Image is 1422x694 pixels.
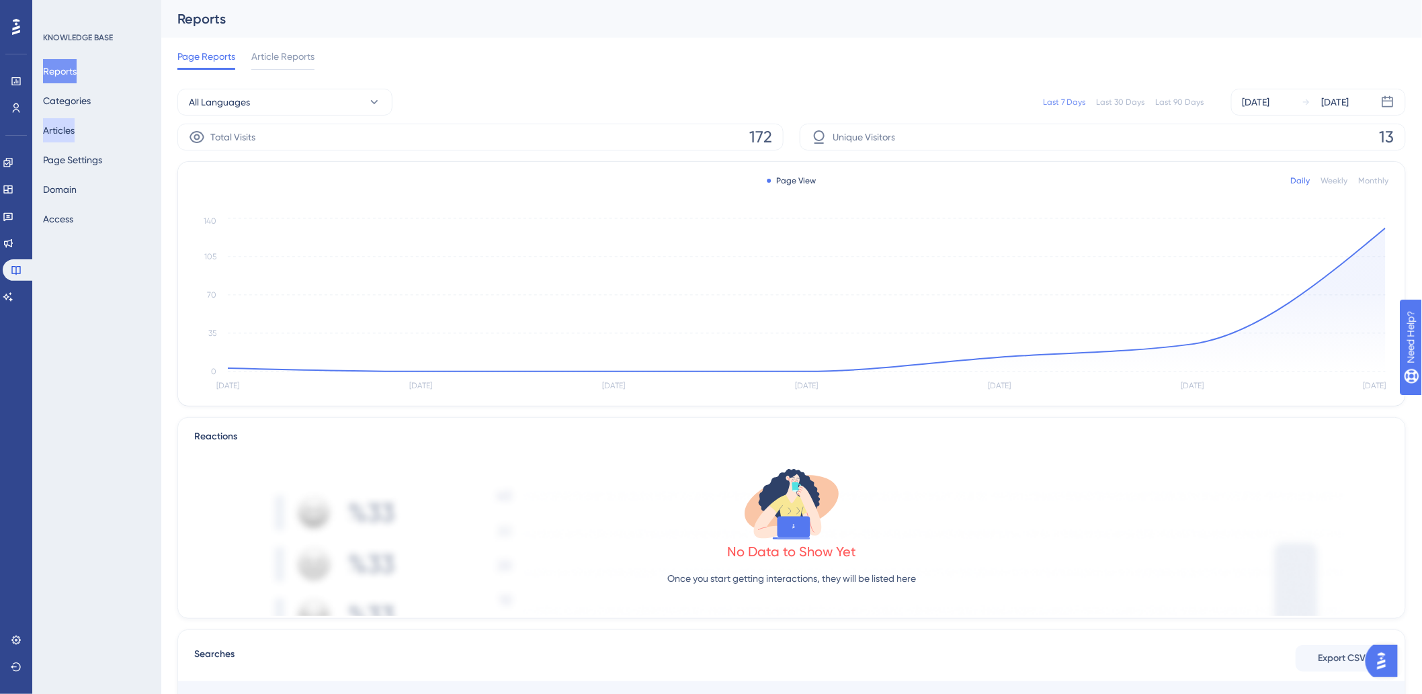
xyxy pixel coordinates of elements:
[767,175,817,186] div: Page View
[204,252,216,261] tspan: 105
[208,329,216,338] tspan: 35
[1156,97,1204,107] div: Last 90 Days
[602,382,625,391] tspan: [DATE]
[667,570,916,587] p: Once you start getting interactions, they will be listed here
[1296,645,1389,672] button: Export CSV
[189,94,250,110] span: All Languages
[43,118,75,142] button: Articles
[177,9,1372,28] div: Reports
[1097,97,1145,107] div: Last 30 Days
[211,367,216,376] tspan: 0
[796,382,819,391] tspan: [DATE]
[216,382,239,391] tspan: [DATE]
[177,48,235,64] span: Page Reports
[194,429,1389,445] div: Reactions
[210,129,255,145] span: Total Visits
[989,382,1011,391] tspan: [DATE]
[1243,94,1270,110] div: [DATE]
[833,129,895,145] span: Unique Visitors
[43,207,73,231] button: Access
[251,48,315,64] span: Article Reports
[1291,175,1310,186] div: Daily
[177,89,392,116] button: All Languages
[1380,126,1394,148] span: 13
[409,382,432,391] tspan: [DATE]
[1321,175,1348,186] div: Weekly
[43,32,113,43] div: KNOWLEDGE BASE
[43,59,77,83] button: Reports
[1359,175,1389,186] div: Monthly
[1319,650,1366,666] span: Export CSV
[749,126,772,148] span: 172
[204,216,216,226] tspan: 140
[43,148,102,172] button: Page Settings
[43,89,91,113] button: Categories
[727,542,856,561] div: No Data to Show Yet
[32,3,84,19] span: Need Help?
[1364,382,1386,391] tspan: [DATE]
[194,646,235,670] span: Searches
[1322,94,1349,110] div: [DATE]
[1043,97,1086,107] div: Last 7 Days
[43,177,77,202] button: Domain
[1366,641,1406,681] iframe: UserGuiding AI Assistant Launcher
[1181,382,1204,391] tspan: [DATE]
[207,290,216,300] tspan: 70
